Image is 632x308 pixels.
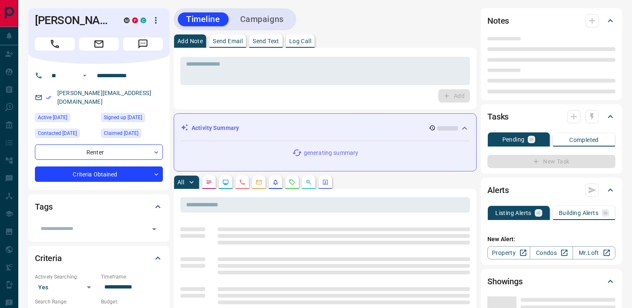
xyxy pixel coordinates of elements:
[559,210,598,216] p: Building Alerts
[495,210,531,216] p: Listing Alerts
[57,90,151,105] a: [PERSON_NAME][EMAIL_ADDRESS][DOMAIN_NAME]
[35,129,97,140] div: Wed Mar 20 2024
[35,298,97,306] p: Search Range:
[289,38,311,44] p: Log Call
[487,271,615,291] div: Showings
[123,37,163,51] span: Message
[35,200,52,213] h2: Tags
[502,137,525,142] p: Pending
[487,235,615,244] p: New Alert:
[35,248,163,268] div: Criteria
[487,246,530,259] a: Property
[272,179,279,186] svg: Listing Alerts
[222,179,229,186] svg: Lead Browsing Activity
[213,38,243,44] p: Send Email
[569,137,599,143] p: Completed
[305,179,312,186] svg: Opportunities
[46,95,52,100] svg: Email Verified
[35,113,97,125] div: Sat Sep 13 2025
[253,38,279,44] p: Send Text
[140,17,146,23] div: condos.ca
[322,179,329,186] svg: Agent Actions
[35,37,75,51] span: Call
[104,113,142,122] span: Signed up [DATE]
[38,113,67,122] span: Active [DATE]
[487,275,523,288] h2: Showings
[177,179,184,185] p: All
[487,11,615,31] div: Notes
[80,71,90,81] button: Open
[487,14,509,27] h2: Notes
[101,113,163,125] div: Mon May 03 2021
[35,197,163,217] div: Tags
[79,37,119,51] span: Email
[206,179,212,186] svg: Notes
[35,273,97,281] p: Actively Searching:
[38,129,77,137] span: Contacted [DATE]
[35,166,163,182] div: Criteria Obtained
[178,12,229,26] button: Timeline
[487,183,509,197] h2: Alerts
[232,12,292,26] button: Campaigns
[487,180,615,200] div: Alerts
[104,129,138,137] span: Claimed [DATE]
[304,149,358,157] p: generating summary
[132,17,138,23] div: property.ca
[101,273,163,281] p: Timeframe:
[101,129,163,140] div: Thu Jun 03 2021
[148,223,160,235] button: Open
[124,17,130,23] div: mrloft.ca
[35,144,163,160] div: Renter
[573,246,615,259] a: Mr.Loft
[177,38,203,44] p: Add Note
[289,179,295,186] svg: Requests
[35,281,97,294] div: Yes
[239,179,246,186] svg: Calls
[35,14,111,27] h1: [PERSON_NAME]
[256,179,262,186] svg: Emails
[181,120,470,136] div: Activity Summary
[101,298,163,306] p: Budget:
[487,107,615,127] div: Tasks
[192,124,239,132] p: Activity Summary
[530,246,573,259] a: Condos
[35,252,62,265] h2: Criteria
[487,110,509,123] h2: Tasks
